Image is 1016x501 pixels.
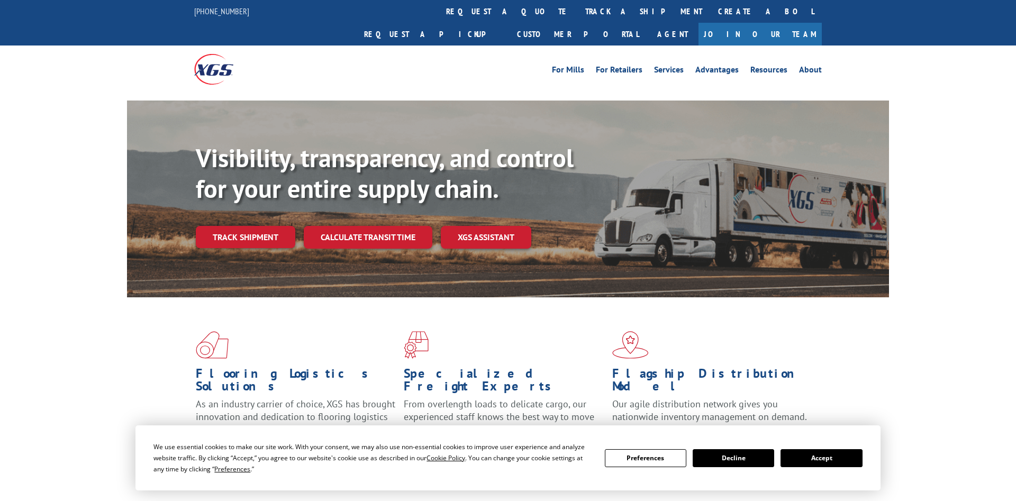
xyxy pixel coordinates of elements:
a: Agent [647,23,698,45]
a: About [799,66,822,77]
b: Visibility, transparency, and control for your entire supply chain. [196,141,574,205]
p: From overlength loads to delicate cargo, our experienced staff knows the best way to move your fr... [404,398,604,445]
a: [PHONE_NUMBER] [194,6,249,16]
h1: Flooring Logistics Solutions [196,367,396,398]
span: As an industry carrier of choice, XGS has brought innovation and dedication to flooring logistics... [196,398,395,435]
h1: Specialized Freight Experts [404,367,604,398]
a: For Retailers [596,66,642,77]
img: xgs-icon-focused-on-flooring-red [404,331,429,359]
a: Services [654,66,684,77]
img: xgs-icon-flagship-distribution-model-red [612,331,649,359]
a: Track shipment [196,226,295,248]
a: Resources [750,66,787,77]
img: xgs-icon-total-supply-chain-intelligence-red [196,331,229,359]
a: Advantages [695,66,739,77]
button: Decline [693,449,774,467]
span: Preferences [214,464,250,473]
a: For Mills [552,66,584,77]
a: Calculate transit time [304,226,432,249]
div: Cookie Consent Prompt [135,425,881,490]
h1: Flagship Distribution Model [612,367,812,398]
a: Join Our Team [698,23,822,45]
span: Cookie Policy [427,453,465,462]
a: Request a pickup [356,23,509,45]
button: Accept [781,449,862,467]
button: Preferences [605,449,686,467]
a: Customer Portal [509,23,647,45]
a: XGS ASSISTANT [441,226,531,249]
span: Our agile distribution network gives you nationwide inventory management on demand. [612,398,807,423]
div: We use essential cookies to make our site work. With your consent, we may also use non-essential ... [153,441,592,475]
